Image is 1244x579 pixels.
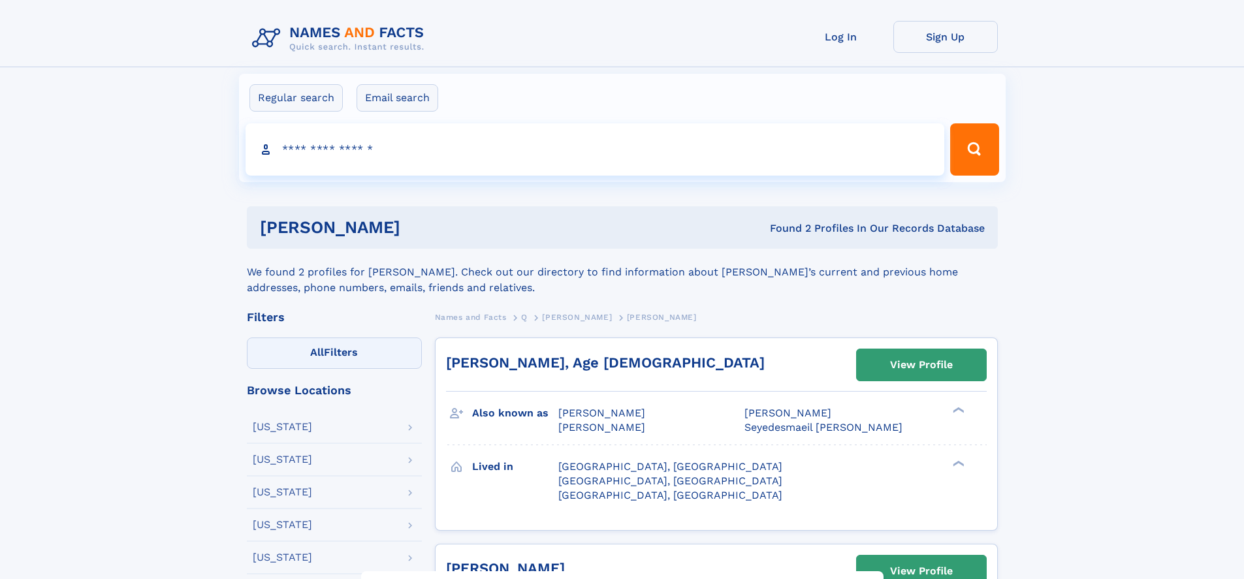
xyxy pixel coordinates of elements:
[893,21,998,53] a: Sign Up
[249,84,343,112] label: Regular search
[542,309,612,325] a: [PERSON_NAME]
[521,309,528,325] a: Q
[446,354,765,371] a: [PERSON_NAME], Age [DEMOGRAPHIC_DATA]
[247,384,422,396] div: Browse Locations
[558,407,645,419] span: [PERSON_NAME]
[357,84,438,112] label: Email search
[253,454,312,465] div: [US_STATE]
[260,219,585,236] h1: [PERSON_NAME]
[558,421,645,433] span: [PERSON_NAME]
[521,313,528,322] span: Q
[558,460,782,473] span: [GEOGRAPHIC_DATA], [GEOGRAPHIC_DATA]
[558,475,782,487] span: [GEOGRAPHIC_DATA], [GEOGRAPHIC_DATA]
[949,459,965,467] div: ❯
[246,123,945,176] input: search input
[247,249,998,296] div: We found 2 profiles for [PERSON_NAME]. Check out our directory to find information about [PERSON_...
[247,337,422,369] label: Filters
[247,21,435,56] img: Logo Names and Facts
[253,520,312,530] div: [US_STATE]
[789,21,893,53] a: Log In
[310,346,324,358] span: All
[558,489,782,501] span: [GEOGRAPHIC_DATA], [GEOGRAPHIC_DATA]
[744,421,902,433] span: Seyedesmaeil [PERSON_NAME]
[542,313,612,322] span: [PERSON_NAME]
[585,221,985,236] div: Found 2 Profiles In Our Records Database
[472,402,558,424] h3: Also known as
[472,456,558,478] h3: Lived in
[253,487,312,497] div: [US_STATE]
[446,560,565,576] a: [PERSON_NAME]
[435,309,507,325] a: Names and Facts
[857,349,986,381] a: View Profile
[744,407,831,419] span: [PERSON_NAME]
[950,123,998,176] button: Search Button
[247,311,422,323] div: Filters
[890,350,953,380] div: View Profile
[949,406,965,415] div: ❯
[253,422,312,432] div: [US_STATE]
[253,552,312,563] div: [US_STATE]
[627,313,697,322] span: [PERSON_NAME]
